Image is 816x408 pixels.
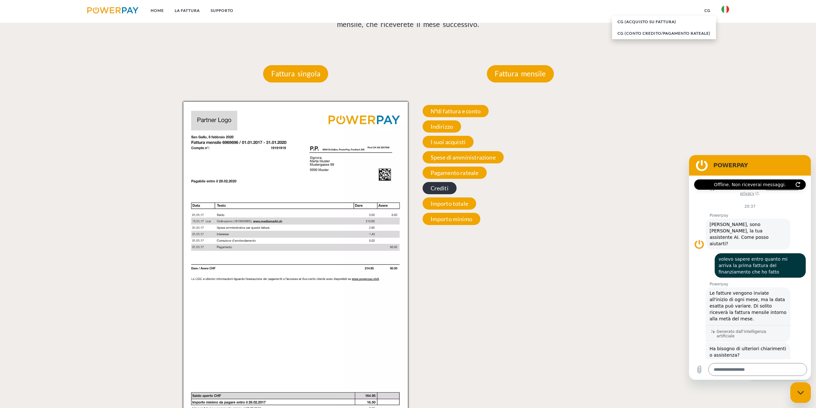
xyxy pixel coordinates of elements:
span: Indirizzo [423,120,461,133]
p: Fattura mensile [487,65,554,82]
span: I suoi acquisti [423,136,474,148]
span: Importo minimo [423,213,481,225]
iframe: Pulsante per aprire la finestra di messaggistica, conversazione in corso [790,382,811,403]
span: N°di fattura e conto [423,105,489,117]
a: CG [699,5,716,16]
p: Fattura singola [263,65,328,82]
a: Supporto [205,5,239,16]
a: LA FATTURA [169,5,205,16]
span: Pagamento rateale [423,167,487,179]
img: logo-powerpay.svg [87,7,139,13]
iframe: Finestra di messaggistica [689,155,811,380]
span: Importo totale [423,197,476,210]
a: CG (Acquisto su fattura) [612,16,716,28]
a: CG (Conto Credito/Pagamento rateale) [612,28,716,39]
a: Home [145,5,169,16]
img: it [721,5,729,13]
span: Spese di amministrazione [423,151,504,163]
span: Crediti [423,182,457,194]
